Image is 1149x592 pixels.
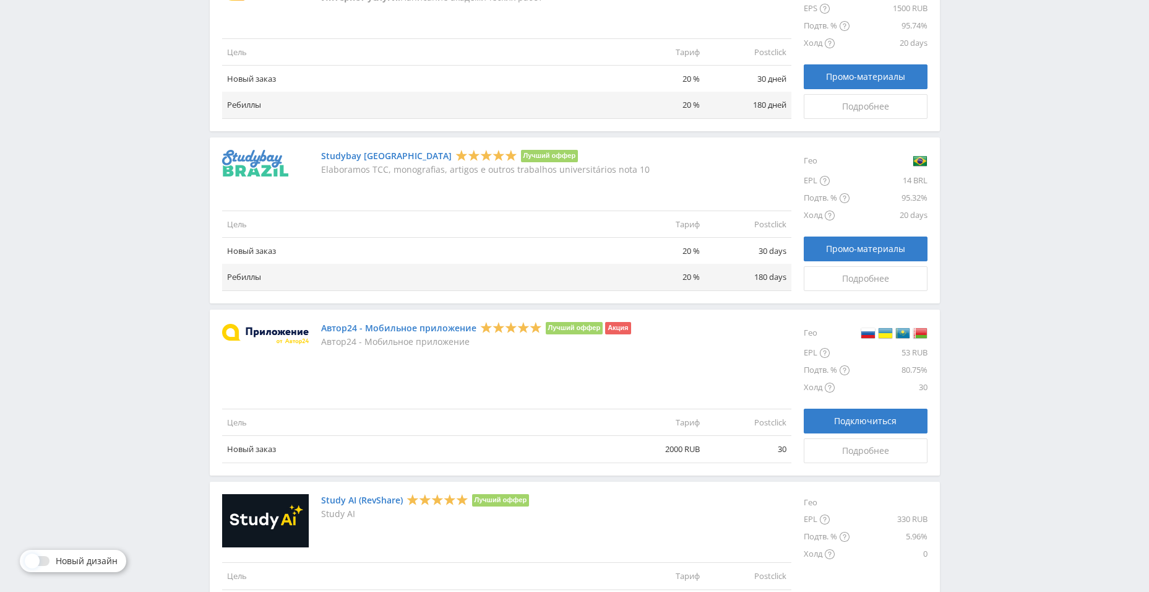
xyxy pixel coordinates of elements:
td: Цель [222,563,618,590]
td: 20 % [618,264,705,290]
div: 95.74% [850,17,927,35]
div: 330 RUB [850,511,927,528]
td: Ребиллы [222,264,618,290]
span: Подключиться [834,416,897,426]
td: Новый заказ [222,436,618,463]
p: Study AI [321,509,530,519]
div: EPL [804,511,850,528]
td: Тариф [618,39,705,66]
span: Промо-материалы [826,244,905,254]
a: Промо-материалы [804,237,927,261]
div: Холд [804,35,850,52]
div: Холд [804,379,850,396]
td: 20 % [618,92,705,118]
li: Акция [605,322,630,334]
span: Подробнее [842,102,889,111]
div: 5.96% [850,528,927,546]
div: Гео [804,494,850,511]
a: Промо-материалы [804,64,927,89]
td: Ребиллы [222,92,618,118]
a: Studybay [GEOGRAPHIC_DATA] [321,151,452,161]
span: Подробнее [842,274,889,284]
div: 80.75% [850,362,927,379]
td: Postclick [705,409,791,436]
img: Автор24 - Мобильное приложение [222,324,309,344]
li: Лучший оффер [521,150,579,162]
td: Тариф [618,211,705,238]
div: 14 BRL [850,172,927,189]
div: Гео [804,150,850,172]
a: Study AI (RevShare) [321,495,403,505]
div: 5 Stars [407,493,468,506]
div: 30 [850,379,927,396]
div: Подтв. % [804,528,850,546]
div: Холд [804,207,850,224]
td: Тариф [618,563,705,590]
a: Подробнее [804,94,927,119]
div: Гео [804,322,850,344]
p: Elaboramos TCC, monografias, artigos e outros trabalhos universitários nota 10 [321,165,650,175]
div: EPL [804,344,850,362]
span: Промо-материалы [826,72,905,82]
td: Цель [222,409,618,436]
button: Подключиться [804,409,927,433]
img: Studybay Brazil [222,150,288,176]
td: Postclick [705,211,791,238]
td: Postclick [705,563,791,590]
td: Тариф [618,409,705,436]
div: 5 Stars [480,321,542,334]
td: 180 days [705,264,791,290]
td: 30 days [705,238,791,264]
div: 20 days [850,35,927,52]
td: 20 % [618,66,705,92]
span: Новый дизайн [56,556,118,566]
div: 53 RUB [850,344,927,362]
td: 20 % [618,238,705,264]
div: Подтв. % [804,362,850,379]
span: Подробнее [842,446,889,456]
div: Подтв. % [804,189,850,207]
div: 95.32% [850,189,927,207]
td: 2000 RUB [618,436,705,463]
td: 30 [705,436,791,463]
a: Подробнее [804,266,927,291]
li: Лучший оффер [546,322,603,334]
td: Цель [222,211,618,238]
a: Автор24 - Мобильное приложение [321,323,476,333]
div: Подтв. % [804,17,850,35]
div: 5 Stars [455,149,517,162]
div: 20 days [850,207,927,224]
img: Study AI (RevShare) [222,494,309,548]
td: Новый заказ [222,66,618,92]
div: EPL [804,172,850,189]
td: 180 дней [705,92,791,118]
td: Новый заказ [222,238,618,264]
td: 30 дней [705,66,791,92]
a: Подробнее [804,438,927,463]
li: Лучший оффер [472,494,530,507]
p: Автор24 - Мобильное приложение [321,337,631,347]
td: Цель [222,39,618,66]
td: Postclick [705,39,791,66]
div: Холд [804,546,850,563]
div: 0 [850,546,927,563]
